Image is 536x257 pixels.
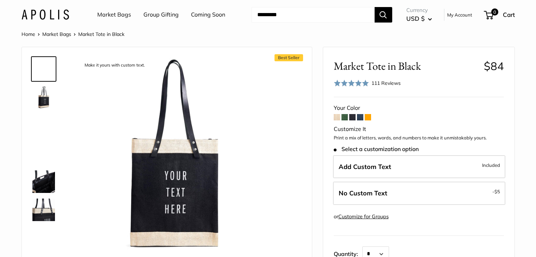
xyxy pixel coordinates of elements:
input: Search... [252,7,375,23]
a: description_Inner pocket good for daily drivers. [31,169,56,194]
span: 0 [491,8,498,15]
a: Market Bags [97,10,131,20]
span: - [492,187,500,196]
span: Market Tote in Black [78,31,124,37]
img: description_Super soft long leather handles. [32,199,55,221]
span: Cart [503,11,515,18]
span: Best Seller [275,54,303,61]
span: No Custom Text [339,189,387,197]
a: description_Super soft long leather handles. [31,197,56,222]
div: Your Color [334,103,504,113]
img: Market Tote in Black [32,86,55,108]
button: USD $ [406,13,432,24]
a: 0 Cart [485,9,515,20]
a: description_Make it yours with custom text. [31,56,56,82]
a: Market Tote in Black [31,84,56,110]
img: description_Inner pocket good for daily drivers. [32,170,55,193]
img: Apolis [21,10,69,20]
span: Select a customization option [334,146,419,152]
span: USD $ [406,15,425,22]
a: Group Gifting [143,10,179,20]
a: description_Custom printed text with eco-friendly ink. [31,113,56,138]
nav: Breadcrumb [21,30,124,39]
p: Print a mix of letters, words, and numbers to make it unmistakably yours. [334,134,504,142]
span: Currency [406,5,432,15]
span: Market Tote in Black [334,59,479,73]
img: description_Make it yours with custom text. [78,58,273,252]
a: Market Tote in Black [31,141,56,166]
div: Make it yours with custom text. [81,61,148,70]
span: Included [482,161,500,169]
div: Customize It [334,124,504,134]
a: Home [21,31,35,37]
span: $5 [494,189,500,194]
div: or [334,212,389,221]
a: My Account [447,11,472,19]
label: Add Custom Text [333,155,505,178]
button: Search [375,7,392,23]
span: $84 [484,59,504,73]
a: Customize for Groups [338,213,389,220]
a: Market Bags [42,31,71,37]
label: Leave Blank [333,182,505,205]
a: Coming Soon [191,10,225,20]
a: description_Water resistant inner liner. [31,225,56,251]
span: 111 Reviews [371,80,401,86]
span: Add Custom Text [339,163,391,171]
